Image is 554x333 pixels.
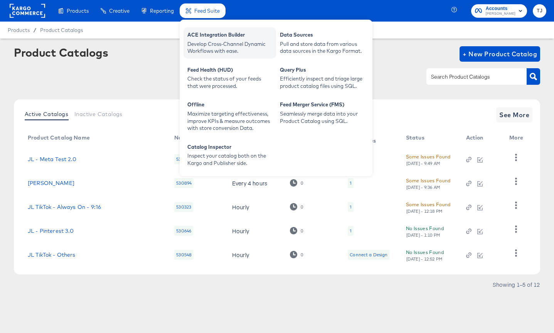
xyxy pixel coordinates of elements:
[28,252,76,258] a: JL TikTok - Others
[503,129,532,147] th: More
[406,177,451,185] div: Some Issues Found
[14,46,108,59] div: Product Catalogs
[290,227,303,234] div: 0
[28,135,90,141] div: Product Catalog Name
[30,27,40,33] span: /
[226,219,284,243] td: Hourly
[486,11,515,17] span: [PERSON_NAME]
[300,204,303,210] div: 0
[109,8,130,14] span: Creative
[28,156,77,162] a: JL - Meta Test 2.0
[174,178,194,188] div: 530894
[194,8,220,14] span: Feed Suite
[74,111,123,117] span: Inactive Catalogs
[348,250,389,260] div: Connect a Design
[25,111,68,117] span: Active Catalogs
[406,153,451,166] button: Some Issues Found[DATE] - 9:49 AM
[226,243,284,267] td: Hourly
[226,171,284,195] td: Every 4 hours
[406,153,451,161] div: Some Issues Found
[492,282,540,287] div: Showing 1–5 of 12
[174,135,209,141] div: No. Products
[290,251,303,258] div: 0
[290,179,303,187] div: 0
[290,203,303,210] div: 0
[496,107,532,123] button: See More
[28,228,74,234] a: JL - Pinterest 3.0
[406,161,441,166] div: [DATE] - 9:49 AM
[348,202,354,212] div: 1
[174,154,194,164] div: 530882
[174,202,193,212] div: 530323
[400,129,460,147] th: Status
[463,49,537,59] span: + New Product Catalog
[406,209,443,214] div: [DATE] - 12:18 PM
[533,4,546,18] button: TJ
[471,4,527,18] button: Accounts[PERSON_NAME]
[300,228,303,234] div: 0
[28,180,74,186] a: [PERSON_NAME]
[348,178,354,188] div: 1
[348,226,354,236] div: 1
[174,250,194,260] div: 530548
[536,7,543,15] span: TJ
[429,72,512,81] input: Search Product Catalogs
[226,195,284,219] td: Hourly
[406,177,451,190] button: Some Issues Found[DATE] - 9:36 AM
[40,27,83,33] a: Product Catalogs
[28,204,101,210] a: JL TikTok - Always On - 9:16
[350,180,352,186] div: 1
[8,27,30,33] span: Products
[460,46,540,62] button: + New Product Catalog
[406,200,451,214] button: Some Issues Found[DATE] - 12:18 PM
[406,185,441,190] div: [DATE] - 9:36 AM
[350,204,352,210] div: 1
[300,252,303,257] div: 0
[406,200,451,209] div: Some Issues Found
[350,252,387,258] div: Connect a Design
[300,180,303,186] div: 0
[460,129,503,147] th: Action
[67,8,89,14] span: Products
[499,109,529,120] span: See More
[350,228,352,234] div: 1
[150,8,174,14] span: Reporting
[174,226,193,236] div: 530646
[486,5,515,13] span: Accounts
